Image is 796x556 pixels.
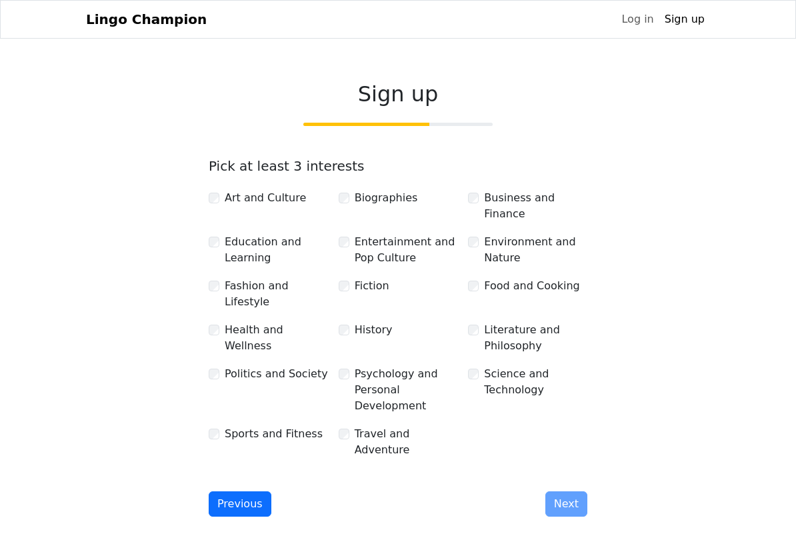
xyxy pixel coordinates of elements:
label: Business and Finance [484,190,587,222]
label: Biographies [355,190,418,206]
label: Entertainment and Pop Culture [355,234,458,266]
label: Environment and Nature [484,234,587,266]
button: Previous [209,491,271,517]
label: Health and Wellness [225,322,328,354]
label: Fashion and Lifestyle [225,278,328,310]
label: History [355,322,393,338]
label: Sports and Fitness [225,426,323,442]
label: Psychology and Personal Development [355,366,458,414]
a: Lingo Champion [86,6,207,33]
label: Fiction [355,278,389,294]
label: Pick at least 3 interests [209,158,365,174]
a: Sign up [659,6,710,33]
h2: Sign up [209,81,587,107]
label: Travel and Adventure [355,426,458,458]
label: Literature and Philosophy [484,322,587,354]
a: Log in [616,6,659,33]
label: Science and Technology [484,366,587,398]
label: Education and Learning [225,234,328,266]
label: Food and Cooking [484,278,579,294]
label: Politics and Society [225,366,328,382]
label: Art and Culture [225,190,306,206]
